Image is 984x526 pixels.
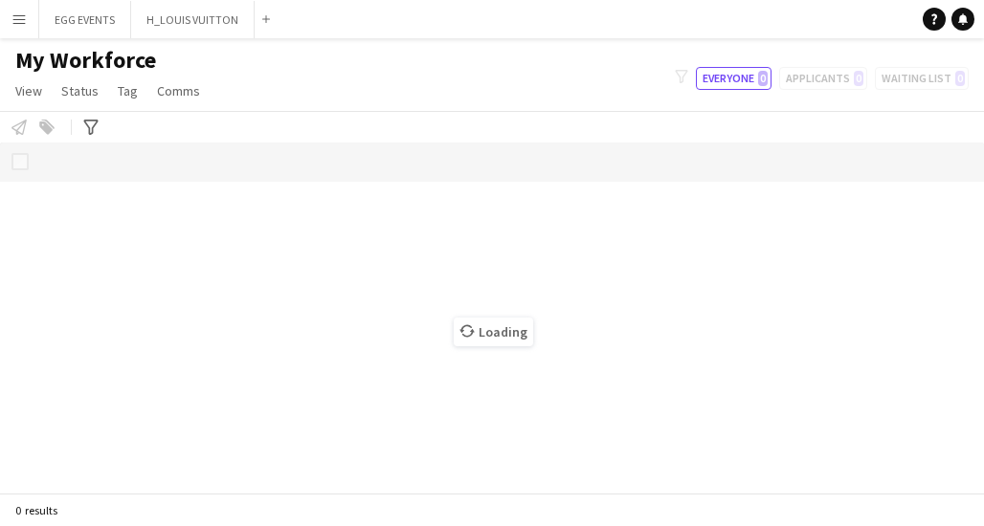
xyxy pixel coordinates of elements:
a: Tag [110,78,145,103]
app-action-btn: Advanced filters [79,116,102,139]
span: View [15,82,42,99]
button: Everyone0 [696,67,772,90]
a: Comms [149,78,208,103]
a: View [8,78,50,103]
span: Comms [157,82,200,99]
span: Loading [454,318,533,346]
span: Tag [118,82,138,99]
button: H_LOUIS VUITTON [131,1,255,38]
span: My Workforce [15,46,156,75]
a: Status [54,78,106,103]
span: Status [61,82,99,99]
button: EGG EVENTS [39,1,131,38]
span: 0 [758,71,768,86]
